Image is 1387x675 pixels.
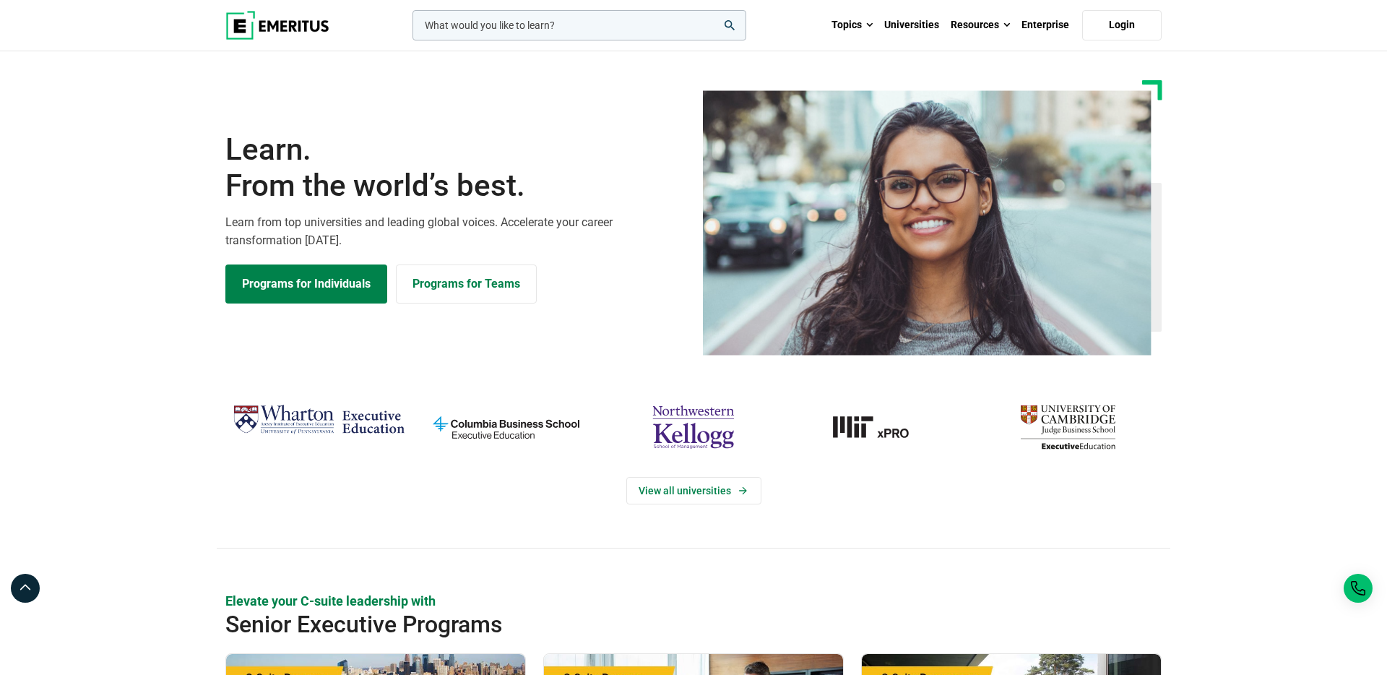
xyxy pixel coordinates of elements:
[703,90,1151,356] img: Learn from the world's best
[412,10,746,40] input: woocommerce-product-search-field-0
[225,213,685,250] p: Learn from top universities and leading global voices. Accelerate your career transformation [DATE].
[225,265,387,304] a: Explore Programs
[982,399,1154,455] img: cambridge-judge-business-school
[626,477,761,504] a: View Universities
[396,265,537,304] a: Explore for Business
[225,168,685,204] span: From the world’s best.
[225,592,1162,610] p: Elevate your C-suite leadership with
[795,399,967,455] img: MIT xPRO
[1082,10,1162,40] a: Login
[225,610,1068,639] h2: Senior Executive Programs
[795,399,967,455] a: MIT-xPRO
[233,399,405,442] img: Wharton Executive Education
[607,399,779,455] img: northwestern-kellogg
[420,399,592,455] img: columbia-business-school
[225,132,685,205] h1: Learn.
